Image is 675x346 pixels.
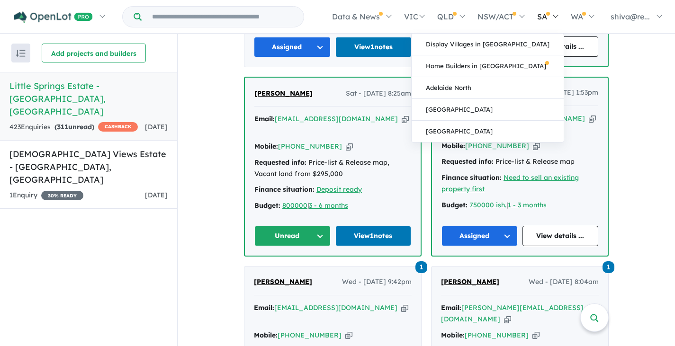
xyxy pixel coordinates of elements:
a: 750000 ish. [469,201,506,209]
a: Adelaide North [412,77,564,99]
span: shiva@re... [611,12,650,21]
a: [PERSON_NAME][EMAIL_ADDRESS][DOMAIN_NAME] [441,303,584,323]
span: [DATE] [145,191,168,199]
a: [EMAIL_ADDRESS][DOMAIN_NAME] [274,303,397,312]
a: [EMAIL_ADDRESS][DOMAIN_NAME] [275,115,398,123]
button: Copy [589,114,596,124]
span: Wed - [DATE] 8:04am [529,276,599,288]
span: [PERSON_NAME] [441,277,499,286]
span: 1 [415,261,427,273]
strong: Finance situation: [441,173,502,182]
span: Wed - [DATE] 9:42pm [342,276,412,288]
span: [PERSON_NAME] [254,277,312,286]
input: Try estate name, suburb, builder or developer [144,7,302,27]
a: 3 - 6 months [309,201,348,210]
a: View1notes [335,226,412,246]
img: sort.svg [16,50,26,57]
strong: Requested info: [441,157,494,166]
a: 1 [603,260,614,273]
div: 423 Enquir ies [9,122,138,133]
a: View details ... [522,226,599,246]
strong: Mobile: [254,142,278,151]
a: [PHONE_NUMBER] [465,142,529,150]
div: 1 Enquir y [9,190,83,201]
span: 1 [603,261,614,273]
span: [PERSON_NAME] [254,89,313,98]
span: 30 % READY [41,191,83,200]
div: | [254,200,411,212]
strong: Email: [441,303,461,312]
a: [PERSON_NAME] [441,276,499,288]
a: 1 [415,260,427,273]
strong: Email: [254,303,274,312]
a: [PERSON_NAME] [254,276,312,288]
span: 311 [57,123,68,131]
a: [GEOGRAPHIC_DATA] [412,99,564,121]
span: Thu - [DATE] 1:53pm [533,87,598,98]
span: Sat - [DATE] 8:25am [346,88,411,99]
button: Assigned [254,37,331,57]
a: Home Builders in [GEOGRAPHIC_DATA] [412,55,564,77]
a: [GEOGRAPHIC_DATA] [412,121,564,142]
span: CASHBACK [98,122,138,132]
button: Copy [532,330,540,340]
strong: ( unread) [54,123,94,131]
strong: Budget: [441,201,468,209]
button: Copy [345,330,352,340]
strong: Email: [254,115,275,123]
span: [DATE] [145,123,168,131]
a: Need to sell an existing property first [441,173,579,193]
a: View1notes [335,37,412,57]
div: | [441,200,598,211]
img: Openlot PRO Logo White [14,11,93,23]
a: [PHONE_NUMBER] [278,331,342,339]
div: Price-list & Release map [441,156,598,168]
h5: [DEMOGRAPHIC_DATA] Views Estate - [GEOGRAPHIC_DATA] , [GEOGRAPHIC_DATA] [9,148,168,186]
strong: Finance situation: [254,185,315,194]
button: Copy [504,314,511,324]
a: Display Villages in [GEOGRAPHIC_DATA] [412,34,564,55]
a: [PHONE_NUMBER] [278,142,342,151]
button: Assigned [441,226,518,246]
a: Deposit ready [316,185,362,194]
div: Price-list & Release map, Vacant land from $295,000 [254,157,411,180]
a: 1 - 3 months [508,201,547,209]
button: Copy [401,303,408,313]
button: Add projects and builders [42,44,146,62]
strong: Mobile: [441,142,465,150]
button: Copy [346,142,353,151]
strong: Mobile: [254,331,278,339]
a: [PHONE_NUMBER] [465,331,529,339]
button: Unread [254,226,331,246]
strong: Budget: [254,201,280,210]
strong: Mobile: [441,331,465,339]
h5: Little Springs Estate - [GEOGRAPHIC_DATA] , [GEOGRAPHIC_DATA] [9,80,168,118]
a: [PERSON_NAME] [254,88,313,99]
strong: Requested info: [254,158,306,167]
a: 800000 [282,201,307,210]
button: Copy [402,114,409,124]
button: Copy [533,141,540,151]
